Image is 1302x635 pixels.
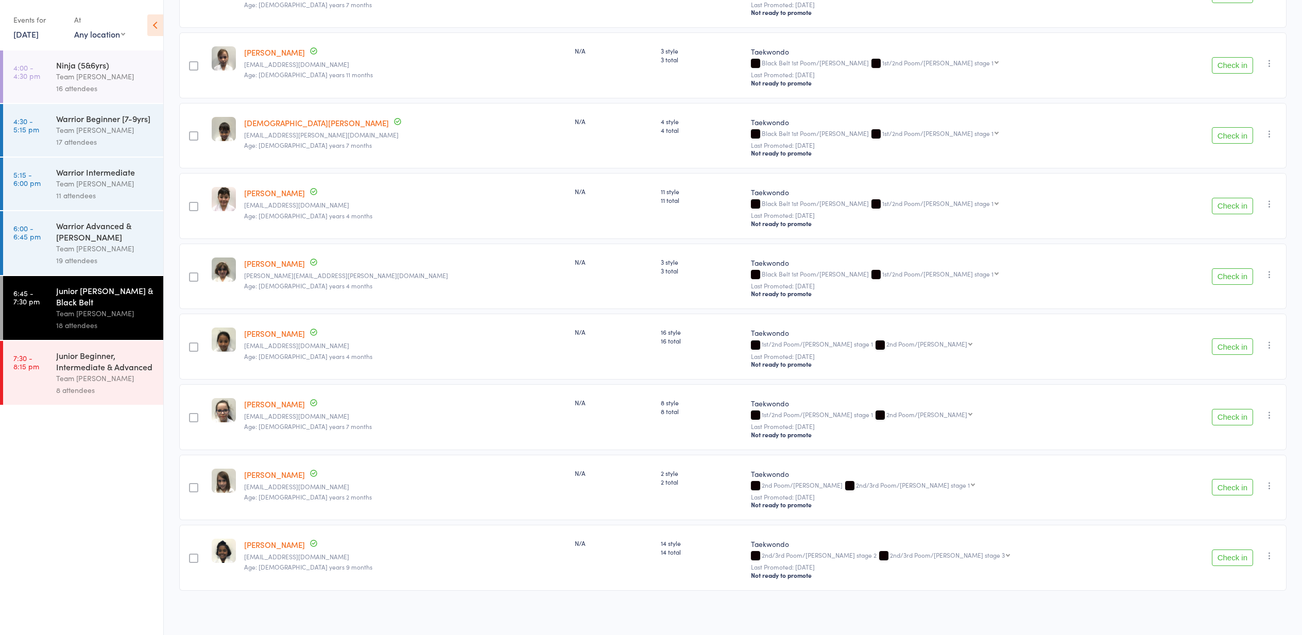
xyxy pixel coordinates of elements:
[244,201,567,209] small: naz2128@hotmail.com
[1212,479,1253,495] button: Check in
[856,482,970,488] div: 2nd/3rd Poom/[PERSON_NAME] stage 1
[751,59,1159,68] div: Black Belt 1st Poom/[PERSON_NAME]
[886,411,967,418] div: 2nd Poom/[PERSON_NAME]
[244,61,567,68] small: karinaandjelic@gmail.com
[751,501,1159,509] div: Not ready to promote
[244,141,372,149] span: Age: [DEMOGRAPHIC_DATA] years 7 months
[244,342,567,349] small: kelvinatng@gmail.com
[212,117,236,141] img: image1559346295.png
[751,282,1159,289] small: Last Promoted: [DATE]
[3,341,163,405] a: 7:30 -8:15 pmJunior Beginner, Intermediate & AdvancedTeam [PERSON_NAME]8 attendees
[661,547,743,556] span: 14 total
[244,492,372,501] span: Age: [DEMOGRAPHIC_DATA] years 2 months
[751,360,1159,368] div: Not ready to promote
[212,469,236,493] img: image1553843295.png
[751,340,1159,349] div: 1st/2nd Poom/[PERSON_NAME] stage 1
[751,431,1159,439] div: Not ready to promote
[3,276,163,340] a: 6:45 -7:30 pmJunior [PERSON_NAME] & Black BeltTeam [PERSON_NAME]18 attendees
[212,258,236,282] img: image1575613640.png
[56,243,155,254] div: Team [PERSON_NAME]
[751,552,1159,560] div: 2nd/3rd Poom/[PERSON_NAME] stage 2
[751,1,1159,8] small: Last Promoted: [DATE]
[751,423,1159,430] small: Last Promoted: [DATE]
[751,289,1159,298] div: Not ready to promote
[1212,550,1253,566] button: Check in
[244,187,305,198] a: [PERSON_NAME]
[661,266,743,275] span: 3 total
[661,469,743,477] span: 2 style
[575,539,653,547] div: N/A
[13,63,40,80] time: 4:00 - 4:30 pm
[244,281,372,290] span: Age: [DEMOGRAPHIC_DATA] years 4 months
[13,224,41,241] time: 6:00 - 6:45 pm
[1212,409,1253,425] button: Check in
[13,289,40,305] time: 6:45 - 7:30 pm
[244,70,373,79] span: Age: [DEMOGRAPHIC_DATA] years 11 months
[751,411,1159,420] div: 1st/2nd Poom/[PERSON_NAME] stage 1
[13,117,39,133] time: 4:30 - 5:15 pm
[661,407,743,416] span: 8 total
[575,469,653,477] div: N/A
[244,562,372,571] span: Age: [DEMOGRAPHIC_DATA] years 9 months
[751,200,1159,209] div: Black Belt 1st Poom/[PERSON_NAME]
[13,354,39,370] time: 7:30 - 8:15 pm
[575,187,653,196] div: N/A
[751,493,1159,501] small: Last Promoted: [DATE]
[882,200,993,207] div: 1st/2nd Poom/[PERSON_NAME] stage 1
[661,328,743,336] span: 16 style
[74,11,125,28] div: At
[661,55,743,64] span: 3 total
[56,307,155,319] div: Team [PERSON_NAME]
[212,46,236,71] img: image1550882096.png
[661,196,743,204] span: 11 total
[751,149,1159,157] div: Not ready to promote
[56,82,155,94] div: 16 attendees
[575,117,653,126] div: N/A
[3,50,163,103] a: 4:00 -4:30 pmNinja (5&6yrs)Team [PERSON_NAME]16 attendees
[751,130,1159,139] div: Black Belt 1st Poom/[PERSON_NAME]
[212,398,236,422] img: image1553234665.png
[244,413,567,420] small: brancatol@yahoo.com
[56,124,155,136] div: Team [PERSON_NAME]
[74,28,125,40] div: Any location
[886,340,967,347] div: 2nd Poom/[PERSON_NAME]
[56,113,155,124] div: Warrior Beginner [7-9yrs]
[13,11,64,28] div: Events for
[56,166,155,178] div: Warrior Intermediate
[661,539,743,547] span: 14 style
[751,469,1159,479] div: Taekwondo
[244,272,567,279] small: linda.angeloni@gmail.com
[751,328,1159,338] div: Taekwondo
[751,353,1159,360] small: Last Promoted: [DATE]
[244,47,305,58] a: [PERSON_NAME]
[212,328,236,352] img: image1563583592.png
[3,211,163,275] a: 6:00 -6:45 pmWarrior Advanced & [PERSON_NAME]Team [PERSON_NAME]19 attendees
[212,539,236,563] img: image1556090799.png
[751,563,1159,571] small: Last Promoted: [DATE]
[56,59,155,71] div: Ninja (5&6yrs)
[890,552,1005,558] div: 2nd/3rd Poom/[PERSON_NAME] stage 3
[244,328,305,339] a: [PERSON_NAME]
[661,46,743,55] span: 3 style
[56,178,155,190] div: Team [PERSON_NAME]
[56,71,155,82] div: Team [PERSON_NAME]
[13,28,39,40] a: [DATE]
[212,187,236,211] img: image1621641645.png
[882,59,993,66] div: 1st/2nd Poom/[PERSON_NAME] stage 1
[575,258,653,266] div: N/A
[751,398,1159,408] div: Taekwondo
[56,254,155,266] div: 19 attendees
[56,220,155,243] div: Warrior Advanced & [PERSON_NAME]
[244,258,305,269] a: [PERSON_NAME]
[13,170,41,187] time: 5:15 - 6:00 pm
[751,219,1159,228] div: Not ready to promote
[56,136,155,148] div: 17 attendees
[751,46,1159,57] div: Taekwondo
[56,350,155,372] div: Junior Beginner, Intermediate & Advanced
[882,130,993,136] div: 1st/2nd Poom/[PERSON_NAME] stage 1
[56,384,155,396] div: 8 attendees
[56,319,155,331] div: 18 attendees
[751,71,1159,78] small: Last Promoted: [DATE]
[244,131,567,139] small: joy.massimino@gmail.com
[751,117,1159,127] div: Taekwondo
